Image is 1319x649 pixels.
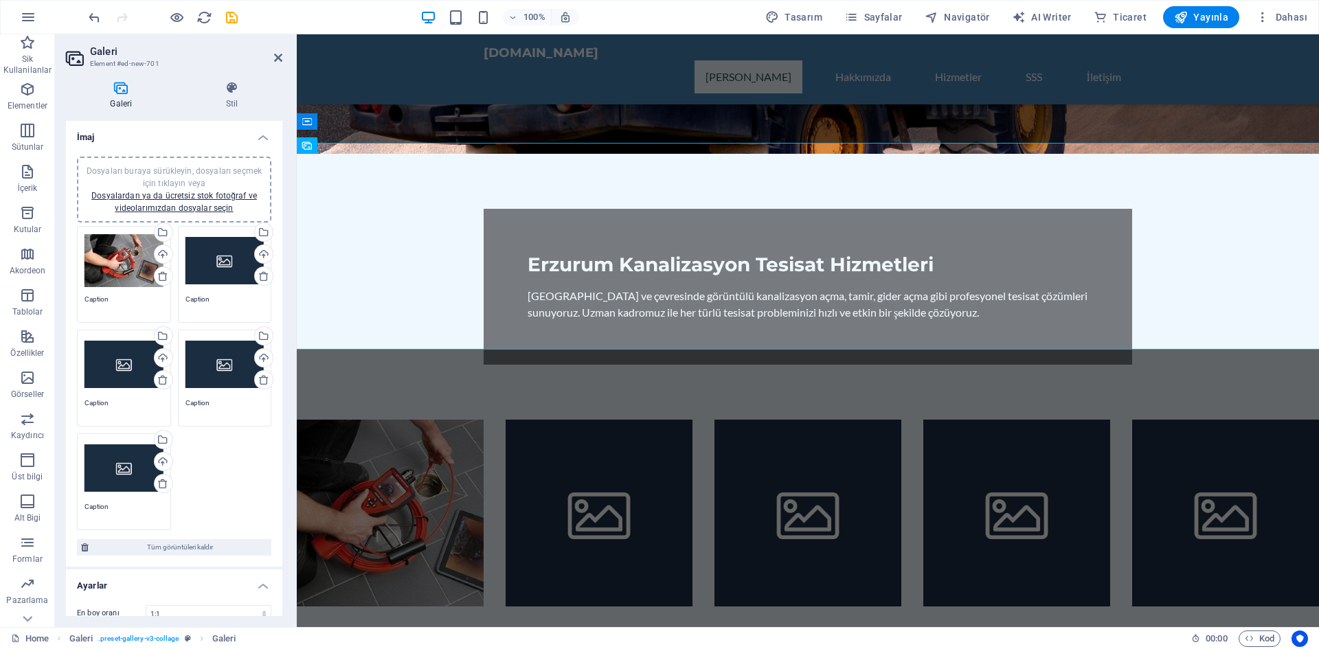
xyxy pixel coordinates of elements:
p: Kutular [14,224,42,235]
span: AI Writer [1012,10,1072,24]
p: Elementler [8,100,47,111]
button: Kod [1239,630,1281,647]
p: İçerik [17,183,37,194]
div: img-small.jpg [185,234,264,288]
span: Ticaret [1094,10,1147,24]
h4: Stil [182,81,282,110]
p: Akordeon [10,265,46,276]
button: Yayınla [1163,6,1239,28]
h2: Galeri [90,45,282,58]
h6: 100% [523,9,545,25]
button: undo [86,9,102,25]
span: . preset-gallery-v3-collage [98,630,179,647]
a: Dosyalardan ya da ücretsiz stok fotoğraf ve videolarımızdan dosyalar seçin [91,191,257,213]
button: Dahası [1250,6,1313,28]
span: Kod [1245,630,1274,647]
span: Navigatör [925,10,990,24]
i: Geri al: Galeri görüntülerini değiştir (Ctrl+Z) [87,10,102,25]
span: 00 00 [1206,630,1227,647]
span: Sayfalar [844,10,903,24]
button: Tüm görüntüleri kaldır [77,539,271,556]
p: Formlar [12,554,43,565]
button: AI Writer [1006,6,1077,28]
div: Tasarım (Ctrl+Alt+Y) [760,6,828,28]
span: Yayınla [1174,10,1228,24]
p: Sütunlar [12,141,44,152]
button: 100% [503,9,552,25]
p: Pazarlama [6,595,48,606]
button: Ticaret [1088,6,1152,28]
button: Tasarım [760,6,828,28]
button: save [223,9,240,25]
h3: Element #ed-new-701 [90,58,255,70]
i: Kaydet (Ctrl+S) [224,10,240,25]
h4: Ayarlar [66,569,282,594]
div: img-small.jpg [185,337,264,392]
p: Üst bilgi [12,471,43,482]
span: Tüm görüntüleri kaldır [93,539,267,556]
span: Seçmek için tıkla. Düzenlemek için çift tıkla [212,630,236,647]
p: Görseller [11,389,44,400]
span: : [1215,633,1217,644]
span: Tasarım [765,10,822,24]
nav: breadcrumb [69,630,236,647]
div: 15e820088d72f1_orginal-VkOD0bMztJxzhUPZktadQg.jpg [84,234,164,288]
button: reload [196,9,212,25]
i: Bu element, özelleştirilebilir bir ön ayar [185,635,191,642]
i: Yeniden boyutlandırmada yakınlaştırma düzeyini seçilen cihaza uyacak şekilde otomatik olarak ayarla. [559,11,572,23]
p: Kaydırıcı [11,430,44,441]
h4: İmaj [66,121,282,146]
p: Tablolar [12,306,43,317]
button: Navigatör [919,6,995,28]
span: Dahası [1256,10,1307,24]
button: Usercentrics [1292,630,1308,647]
span: Dosyaları buraya sürükleyin, dosyaları seçmek için tıklayın veya [87,166,262,213]
h4: Galeri [66,81,182,110]
a: Seçimi iptal etmek için tıkla. Sayfaları açmak için çift tıkla [11,630,49,647]
i: Sayfayı yeniden yükleyin [196,10,212,25]
label: En boy oranı [77,605,146,622]
p: Özellikler [10,348,44,358]
span: Seçmek için tıkla. Düzenlemek için çift tıkla [69,630,93,647]
button: Ön izleme modundan çıkıp düzenlemeye devam etmek için buraya tıklayın [168,9,185,25]
div: img-small.jpg [84,441,164,496]
p: Alt Bigi [14,512,41,523]
h6: Oturum süresi [1191,630,1228,647]
button: Sayfalar [839,6,908,28]
div: img-small.jpg [84,337,164,392]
